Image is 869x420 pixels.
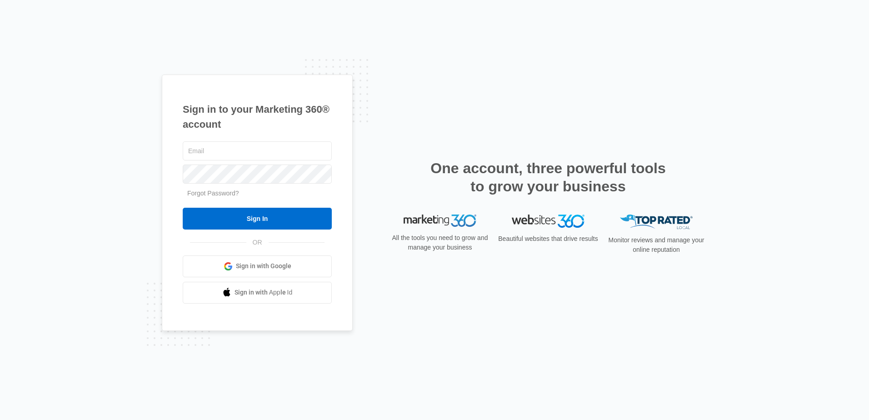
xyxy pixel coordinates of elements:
[512,215,584,228] img: Websites 360
[183,141,332,160] input: Email
[246,238,269,247] span: OR
[620,215,693,230] img: Top Rated Local
[187,190,239,197] a: Forgot Password?
[183,102,332,132] h1: Sign in to your Marketing 360® account
[389,233,491,252] p: All the tools you need to grow and manage your business
[235,288,293,297] span: Sign in with Apple Id
[183,208,332,230] input: Sign In
[404,215,476,227] img: Marketing 360
[428,159,669,195] h2: One account, three powerful tools to grow your business
[236,261,291,271] span: Sign in with Google
[183,282,332,304] a: Sign in with Apple Id
[183,255,332,277] a: Sign in with Google
[605,235,707,255] p: Monitor reviews and manage your online reputation
[497,234,599,244] p: Beautiful websites that drive results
